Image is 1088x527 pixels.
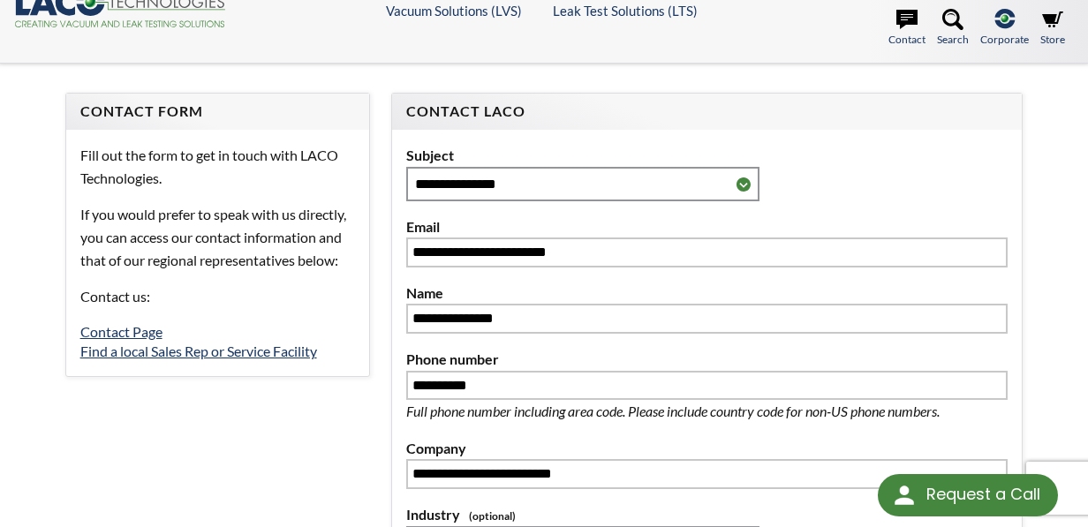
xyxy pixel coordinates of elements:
a: Find a local Sales Rep or Service Facility [80,343,317,359]
label: Company [406,437,1008,460]
div: Request a Call [878,474,1058,516]
label: Name [406,282,1008,305]
p: If you would prefer to speak with us directly, you can access our contact information and that of... [80,203,356,271]
label: Industry [406,503,1008,526]
h4: Contact Form [80,102,356,121]
h4: Contact LACO [406,102,1008,121]
a: Leak Test Solutions (LTS) [553,3,698,19]
img: round button [890,481,918,509]
a: Vacuum Solutions (LVS) [386,3,522,19]
p: Full phone number including area code. Please include country code for non-US phone numbers. [406,400,998,423]
div: Request a Call [926,474,1040,515]
label: Phone number [406,348,1008,371]
a: Contact [888,9,926,48]
a: Search [937,9,969,48]
a: Store [1040,9,1065,48]
span: Corporate [980,31,1029,48]
p: Contact us: [80,285,356,308]
p: Fill out the form to get in touch with LACO Technologies. [80,144,356,189]
label: Email [406,215,1008,238]
a: Contact Page [80,323,162,340]
label: Subject [406,144,1008,167]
